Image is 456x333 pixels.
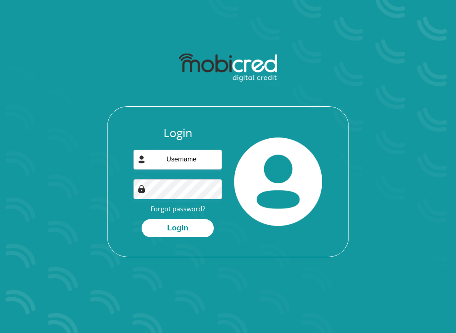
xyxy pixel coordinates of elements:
[179,54,277,82] img: mobicred logo
[133,150,222,170] input: Username
[133,126,222,140] h3: Login
[142,219,214,237] button: Login
[138,155,146,163] img: user-icon image
[138,185,146,193] img: Image
[151,204,205,213] a: Forgot password?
